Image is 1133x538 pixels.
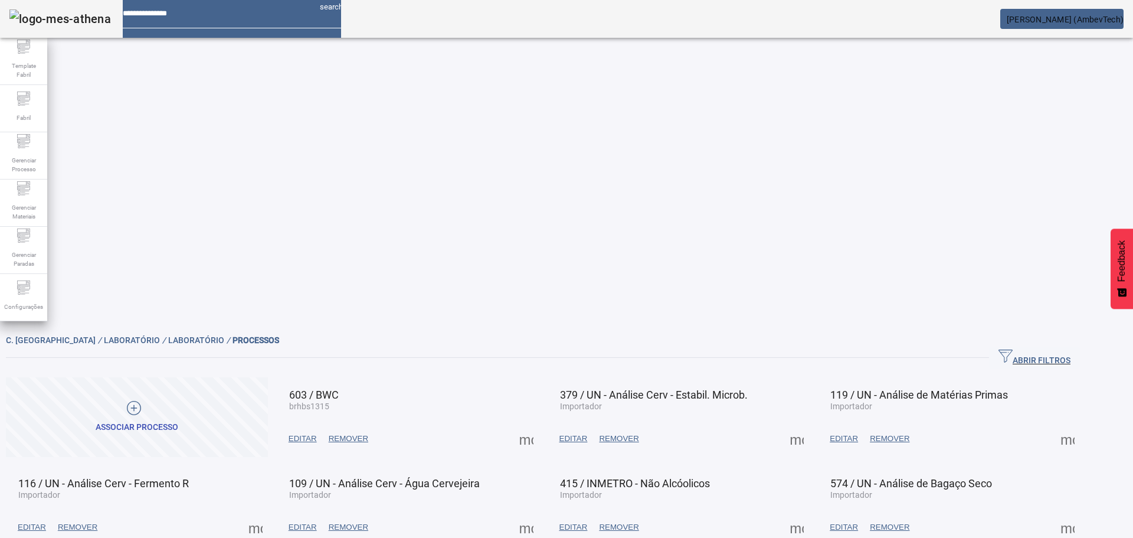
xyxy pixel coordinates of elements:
[830,433,858,445] span: EDITAR
[560,402,602,411] span: Importador
[289,389,339,401] span: 603 / BWC
[559,433,588,445] span: EDITAR
[830,521,858,533] span: EDITAR
[289,433,317,445] span: EDITAR
[18,521,46,533] span: EDITAR
[227,335,230,345] em: /
[1057,428,1078,449] button: Mais
[1111,229,1133,309] button: Feedback - Mostrar pesquisa
[560,477,710,490] span: 415 / INMETRO - Não Alcóolicos
[289,521,317,533] span: EDITAR
[870,521,909,533] span: REMOVER
[9,9,111,28] img: logo-mes-athena
[554,428,594,449] button: EDITAR
[599,521,638,533] span: REMOVER
[98,335,101,345] em: /
[18,477,189,490] span: 116 / UN - Análise Cerv - Fermento R
[283,517,323,538] button: EDITAR
[786,428,807,449] button: Mais
[516,517,537,538] button: Mais
[18,490,60,500] span: Importador
[599,433,638,445] span: REMOVER
[245,517,266,538] button: Mais
[96,422,178,433] div: ASSOCIAR PROCESSO
[6,58,41,83] span: Template Fabril
[289,402,329,411] span: brhbs1315
[329,433,368,445] span: REMOVER
[52,517,103,538] button: REMOVER
[989,347,1080,369] button: ABRIR FILTROS
[830,477,992,490] span: 574 / UN - Análise de Bagaço Seco
[12,517,52,538] button: EDITAR
[13,110,34,126] span: Fabril
[870,433,909,445] span: REMOVER
[289,477,480,490] span: 109 / UN - Análise Cerv - Água Cervejeira
[1116,240,1127,282] span: Feedback
[1007,15,1124,24] span: [PERSON_NAME] (AmbevTech)
[6,200,41,224] span: Gerenciar Materiais
[58,521,97,533] span: REMOVER
[289,490,331,500] span: Importador
[593,428,644,449] button: REMOVER
[824,428,864,449] button: EDITAR
[6,247,41,272] span: Gerenciar Paradas
[516,428,537,449] button: Mais
[233,335,279,345] span: PROCESSOS
[593,517,644,538] button: REMOVER
[554,517,594,538] button: EDITAR
[6,335,104,345] span: C. [GEOGRAPHIC_DATA]
[824,517,864,538] button: EDITAR
[786,517,807,538] button: Mais
[323,517,374,538] button: REMOVER
[283,428,323,449] button: EDITAR
[1057,517,1078,538] button: Mais
[329,521,368,533] span: REMOVER
[998,349,1070,367] span: ABRIR FILTROS
[830,389,1008,401] span: 119 / UN - Análise de Matérias Primas
[830,490,872,500] span: Importador
[830,402,872,411] span: Importador
[864,517,915,538] button: REMOVER
[162,335,166,345] em: /
[6,377,268,457] button: ASSOCIAR PROCESSO
[104,335,168,345] span: Laboratório
[168,335,233,345] span: Laboratório
[323,428,374,449] button: REMOVER
[1,299,47,315] span: Configurações
[864,428,915,449] button: REMOVER
[559,521,588,533] span: EDITAR
[6,152,41,177] span: Gerenciar Processo
[560,490,602,500] span: Importador
[560,389,748,401] span: 379 / UN - Análise Cerv - Estabil. Microb.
